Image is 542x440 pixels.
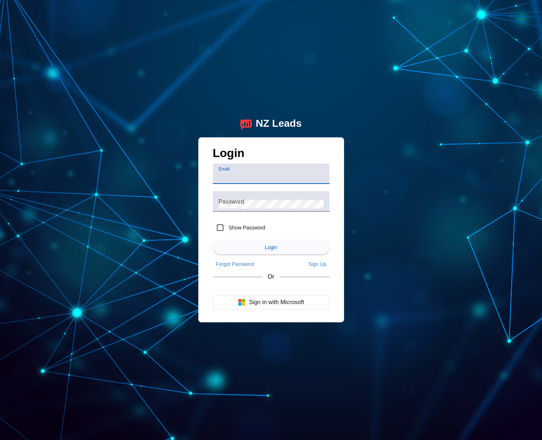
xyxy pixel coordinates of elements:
span: Login [265,244,277,250]
a: logoNZ Leads [240,118,301,130]
img: Microsoft logo [238,299,245,306]
span: Sign Up [308,261,327,267]
button: Login [213,240,330,255]
div: NZ Leads [256,118,301,130]
img: logo [240,118,252,130]
button: Sign in with Microsoft [213,295,330,310]
mat-label: Email [219,167,230,172]
label: Show Password [227,224,265,231]
span: Forgot Password [216,261,254,267]
mat-label: Password [219,199,244,205]
h1: Login [213,146,330,164]
span: Or [268,274,274,280]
